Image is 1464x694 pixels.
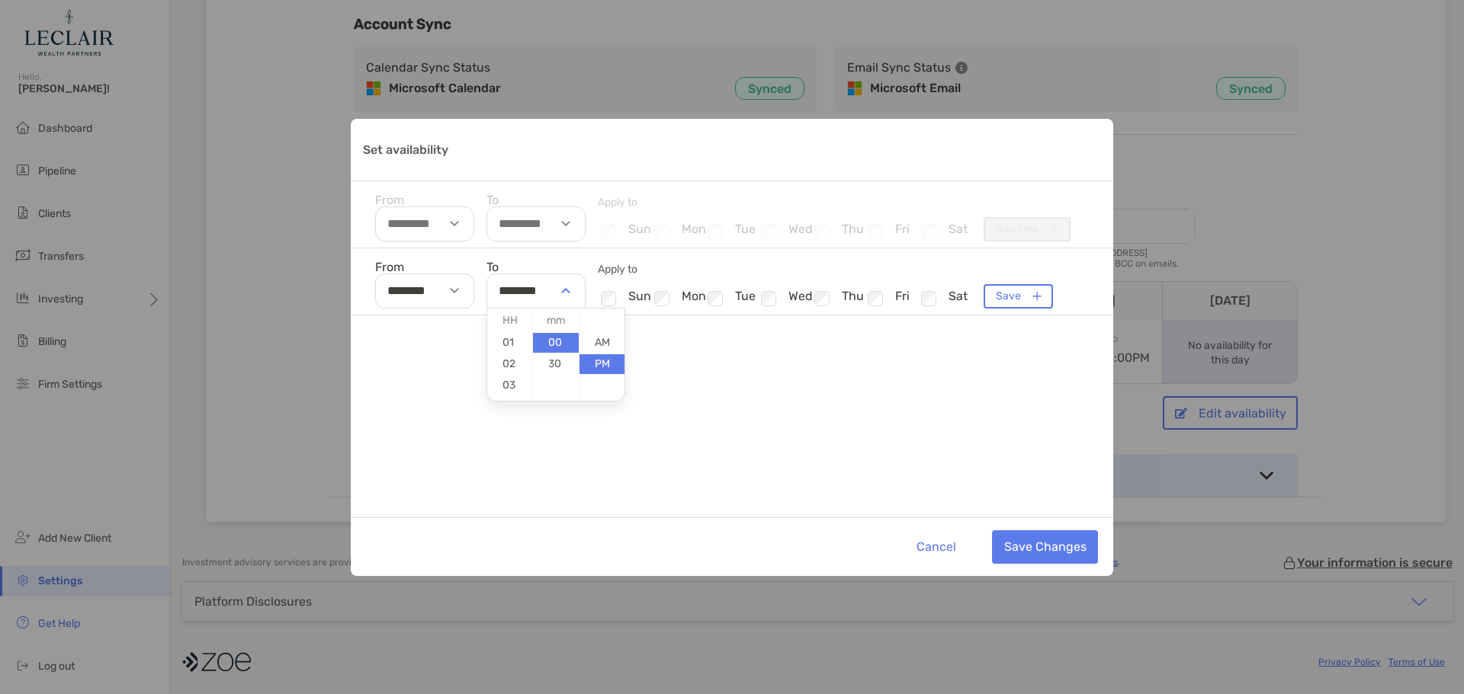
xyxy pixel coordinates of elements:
[811,289,865,309] li: thu
[918,289,971,309] li: sat
[758,289,811,309] li: wed
[351,119,1113,576] div: Set availability
[487,354,532,374] li: 02
[579,354,624,374] li: PM
[450,221,459,226] img: select-arrow
[487,333,532,353] li: 01
[375,261,474,273] label: From
[705,289,758,309] li: tue
[865,289,918,309] li: fri
[579,333,624,353] li: AM
[450,288,459,293] img: select-arrow
[992,530,1098,564] button: Save Changes
[533,354,578,374] li: 30
[487,376,532,395] li: 03
[598,263,637,276] span: Apply to
[561,221,570,226] img: select-arrow
[651,289,705,309] li: mon
[487,397,532,417] li: 04
[486,261,586,273] label: To
[363,140,448,159] p: Set availability
[533,333,578,353] li: 00
[598,289,651,309] li: sun
[984,284,1053,309] button: Save
[561,288,570,293] img: select-arrow
[904,530,968,564] button: Cancel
